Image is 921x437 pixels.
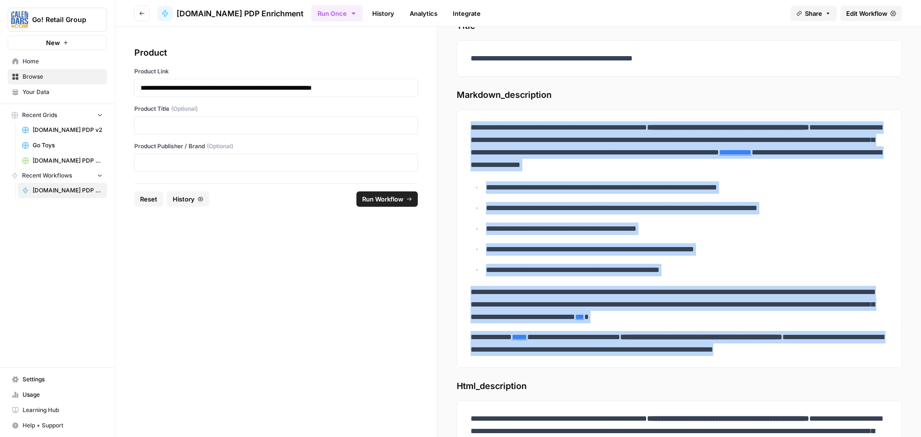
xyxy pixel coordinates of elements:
[18,153,107,168] a: [DOMAIN_NAME] PDP Enrichment Grid
[134,142,418,151] label: Product Publisher / Brand
[18,183,107,198] a: [DOMAIN_NAME] PDP Enrichment
[23,375,103,384] span: Settings
[404,6,443,21] a: Analytics
[8,84,107,100] a: Your Data
[8,372,107,387] a: Settings
[8,168,107,183] button: Recent Workflows
[23,57,103,66] span: Home
[457,379,902,393] span: Html_description
[171,105,198,113] span: (Optional)
[8,387,107,402] a: Usage
[177,8,304,19] span: [DOMAIN_NAME] PDP Enrichment
[22,111,57,119] span: Recent Grids
[356,191,418,207] button: Run Workflow
[23,421,103,430] span: Help + Support
[18,138,107,153] a: Go Toys
[366,6,400,21] a: History
[362,194,403,204] span: Run Workflow
[33,186,103,195] span: [DOMAIN_NAME] PDP Enrichment
[8,8,107,32] button: Workspace: Go! Retail Group
[8,402,107,418] a: Learning Hub
[134,46,418,59] div: Product
[840,6,902,21] a: Edit Workflow
[157,6,304,21] a: [DOMAIN_NAME] PDP Enrichment
[207,142,233,151] span: (Optional)
[33,126,103,134] span: [DOMAIN_NAME] PDP v2
[8,54,107,69] a: Home
[8,35,107,50] button: New
[167,191,209,207] button: History
[22,171,72,180] span: Recent Workflows
[23,72,103,81] span: Browse
[846,9,887,18] span: Edit Workflow
[311,5,363,22] button: Run Once
[134,191,163,207] button: Reset
[173,194,195,204] span: History
[140,194,157,204] span: Reset
[33,156,103,165] span: [DOMAIN_NAME] PDP Enrichment Grid
[8,69,107,84] a: Browse
[23,406,103,414] span: Learning Hub
[134,67,418,76] label: Product Link
[23,88,103,96] span: Your Data
[447,6,486,21] a: Integrate
[8,108,107,122] button: Recent Grids
[8,418,107,433] button: Help + Support
[33,141,103,150] span: Go Toys
[791,6,837,21] button: Share
[11,11,28,28] img: Go! Retail Group Logo
[457,88,902,102] span: Markdown_description
[134,105,418,113] label: Product Title
[46,38,60,47] span: New
[32,15,90,24] span: Go! Retail Group
[23,390,103,399] span: Usage
[18,122,107,138] a: [DOMAIN_NAME] PDP v2
[805,9,822,18] span: Share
